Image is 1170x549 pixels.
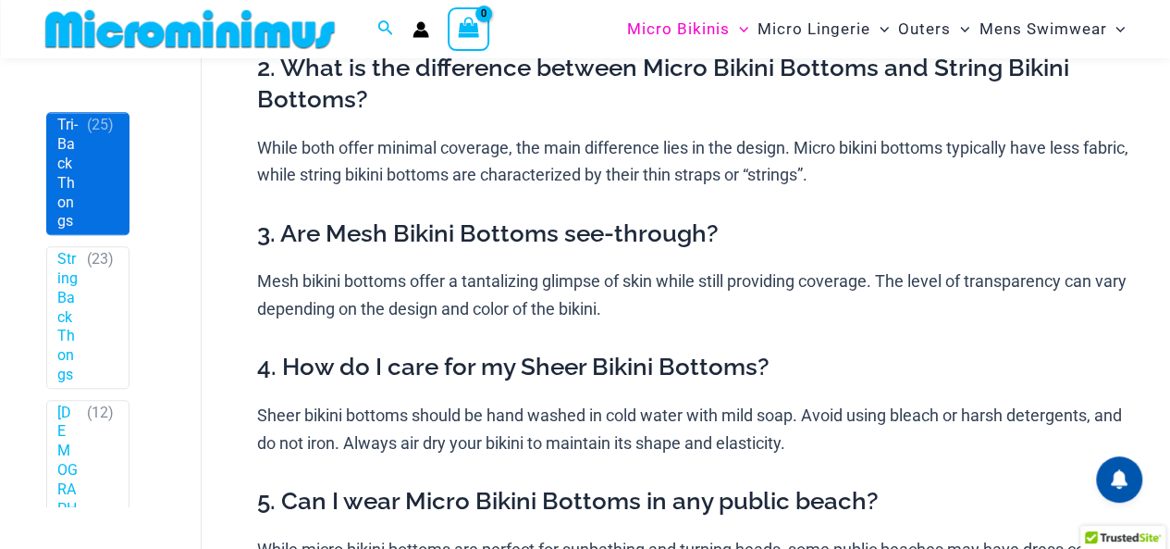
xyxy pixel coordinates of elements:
nav: Site Navigation [620,3,1133,56]
a: Search icon link [377,18,394,41]
a: OutersMenu ToggleMenu Toggle [893,6,974,53]
a: Mens SwimwearMenu ToggleMenu Toggle [974,6,1129,53]
span: Menu Toggle [951,6,969,53]
span: 25 [92,117,108,134]
a: Account icon link [413,21,429,38]
span: Menu Toggle [730,6,748,53]
a: Micro BikinisMenu ToggleMenu Toggle [622,6,753,53]
h3: 4. How do I care for my Sheer Bikini Bottoms? [257,352,1132,383]
a: Micro LingerieMenu ToggleMenu Toggle [753,6,893,53]
a: String Back Thongs [57,250,79,385]
span: Menu Toggle [1106,6,1125,53]
span: 23 [92,250,108,268]
span: ( ) [87,117,114,232]
h3: 2. What is the difference between Micro Bikini Bottoms and String Bikini Bottoms? [257,53,1132,116]
img: MM SHOP LOGO FLAT [38,8,342,50]
h3: 3. Are Mesh Bikini Bottoms see-through? [257,218,1132,250]
span: Micro Bikinis [627,6,730,53]
p: Mesh bikini bottoms offer a tantalizing glimpse of skin while still providing coverage. The level... [257,268,1132,322]
span: Micro Lingerie [757,6,870,53]
span: 12 [92,404,108,421]
span: Mens Swimwear [979,6,1106,53]
span: ( ) [87,250,114,385]
span: Outers [898,6,951,53]
a: View Shopping Cart, empty [448,7,490,50]
h3: 5. Can I wear Micro Bikini Bottoms in any public beach? [257,486,1132,518]
a: Tri-Back Thongs [57,117,79,232]
p: While both offer minimal coverage, the main difference lies in the design. Micro bikini bottoms t... [257,134,1132,189]
span: Menu Toggle [870,6,889,53]
p: Sheer bikini bottoms should be hand washed in cold water with mild soap. Avoid using bleach or ha... [257,402,1132,456]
